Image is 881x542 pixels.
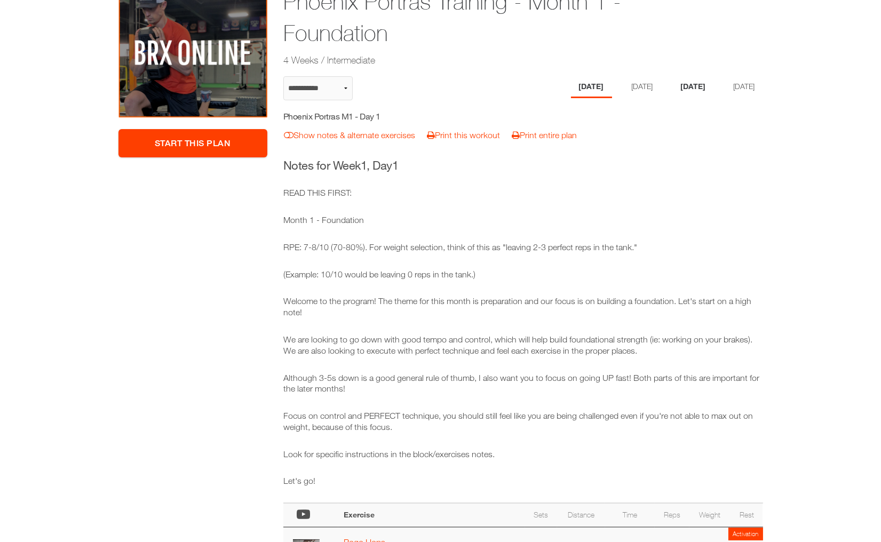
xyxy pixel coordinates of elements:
[283,372,763,395] p: Although 3-5s down is a good general rule of thumb, I also want you to focus on going UP fast! Bo...
[673,76,714,98] li: Day 3
[118,129,268,157] a: Start This Plan
[557,503,605,527] th: Distance
[283,53,680,67] h2: 4 Weeks / Intermediate
[726,76,763,98] li: Day 4
[283,157,763,174] h3: Notes for Week , Day
[283,187,763,198] p: READ THIS FIRST:
[283,334,763,356] p: We are looking to go down with good tempo and control, which will help build foundational strengt...
[283,475,763,487] p: Let's go!
[361,158,367,172] span: 1
[283,410,763,433] p: Focus on control and PERFECT technique, you should still feel like you are being challenged even ...
[283,242,763,253] p: RPE: 7-8/10 (70-80%). For weight selection, think of this as "leaving 2-3 perfect reps in the tank."
[605,503,654,527] th: Time
[512,130,577,140] a: Print entire plan
[283,269,763,280] p: (Example: 10/10 would be leaving 0 reps in the tank.)
[525,503,557,527] th: Sets
[655,503,690,527] th: Reps
[284,130,415,140] a: Show notes & alternate exercises
[624,76,661,98] li: Day 2
[283,296,763,318] p: Welcome to the program! The theme for this month is preparation and our focus is on building a fo...
[427,130,500,140] a: Print this workout
[731,503,763,527] th: Rest
[571,76,612,98] li: Day 1
[728,528,763,540] td: Activation
[283,214,763,226] p: Month 1 - Foundation
[338,503,525,527] th: Exercise
[283,110,474,122] h5: Phoenix Portras M1 - Day 1
[392,158,399,172] span: 1
[283,449,763,460] p: Look for specific instructions in the block/exercises notes.
[689,503,731,527] th: Weight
